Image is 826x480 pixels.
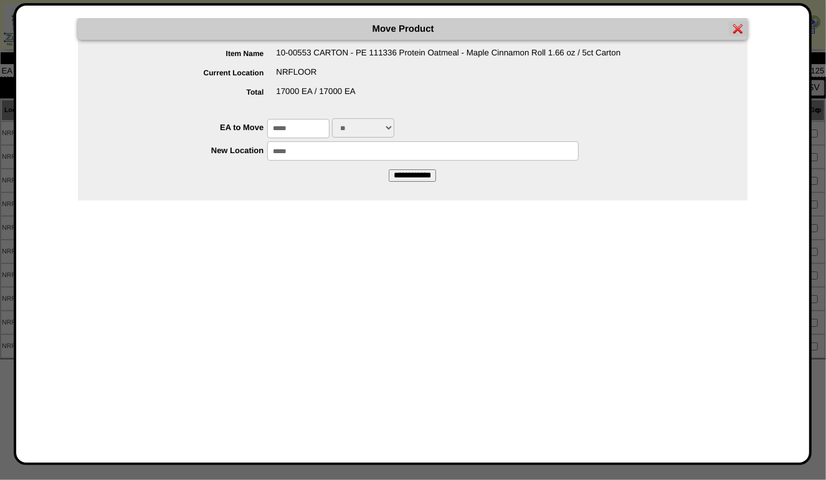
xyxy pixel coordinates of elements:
label: Current Location [103,68,277,77]
div: NRFLOOR [103,67,748,87]
div: Move Product [78,18,748,40]
div: 17000 EA / 17000 EA [103,87,748,106]
div: 10-00553 CARTON - PE 111336 Protein Oatmeal - Maple Cinnamon Roll 1.66 oz / 5ct Carton [103,48,748,67]
label: Total [103,88,277,96]
label: New Location [103,146,268,155]
label: Item Name [103,49,277,58]
img: error.gif [733,24,743,34]
label: EA to Move [103,123,268,132]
